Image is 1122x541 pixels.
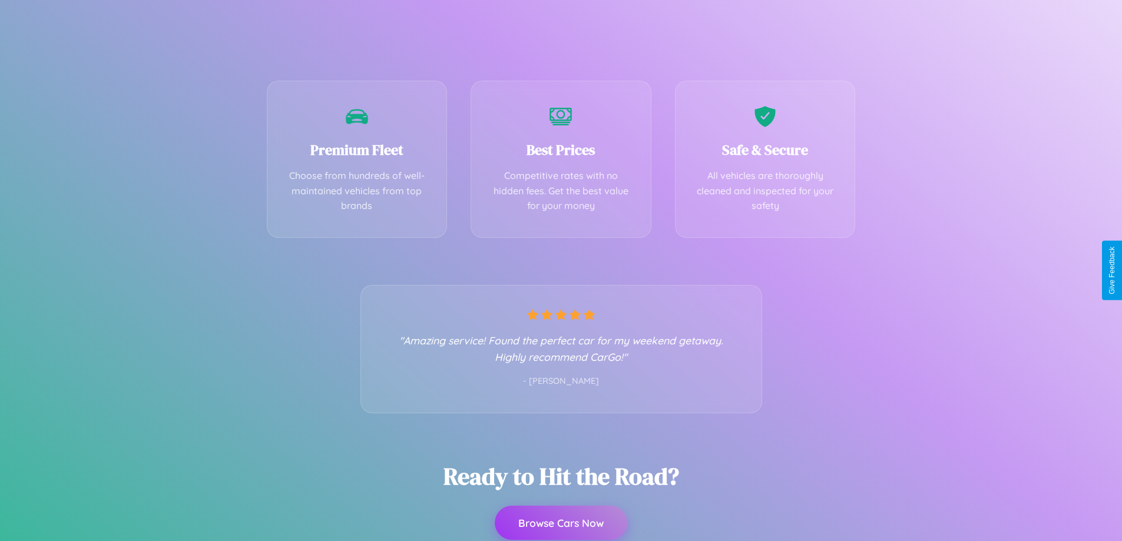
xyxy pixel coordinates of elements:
h3: Premium Fleet [285,140,429,160]
p: - [PERSON_NAME] [385,374,738,389]
button: Browse Cars Now [495,506,627,540]
p: All vehicles are thoroughly cleaned and inspected for your safety [693,168,838,214]
h3: Best Prices [489,140,633,160]
h2: Ready to Hit the Road? [443,460,679,492]
div: Give Feedback [1108,247,1116,294]
p: Competitive rates with no hidden fees. Get the best value for your money [489,168,633,214]
p: "Amazing service! Found the perfect car for my weekend getaway. Highly recommend CarGo!" [385,332,738,365]
p: Choose from hundreds of well-maintained vehicles from top brands [285,168,429,214]
h3: Safe & Secure [693,140,838,160]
